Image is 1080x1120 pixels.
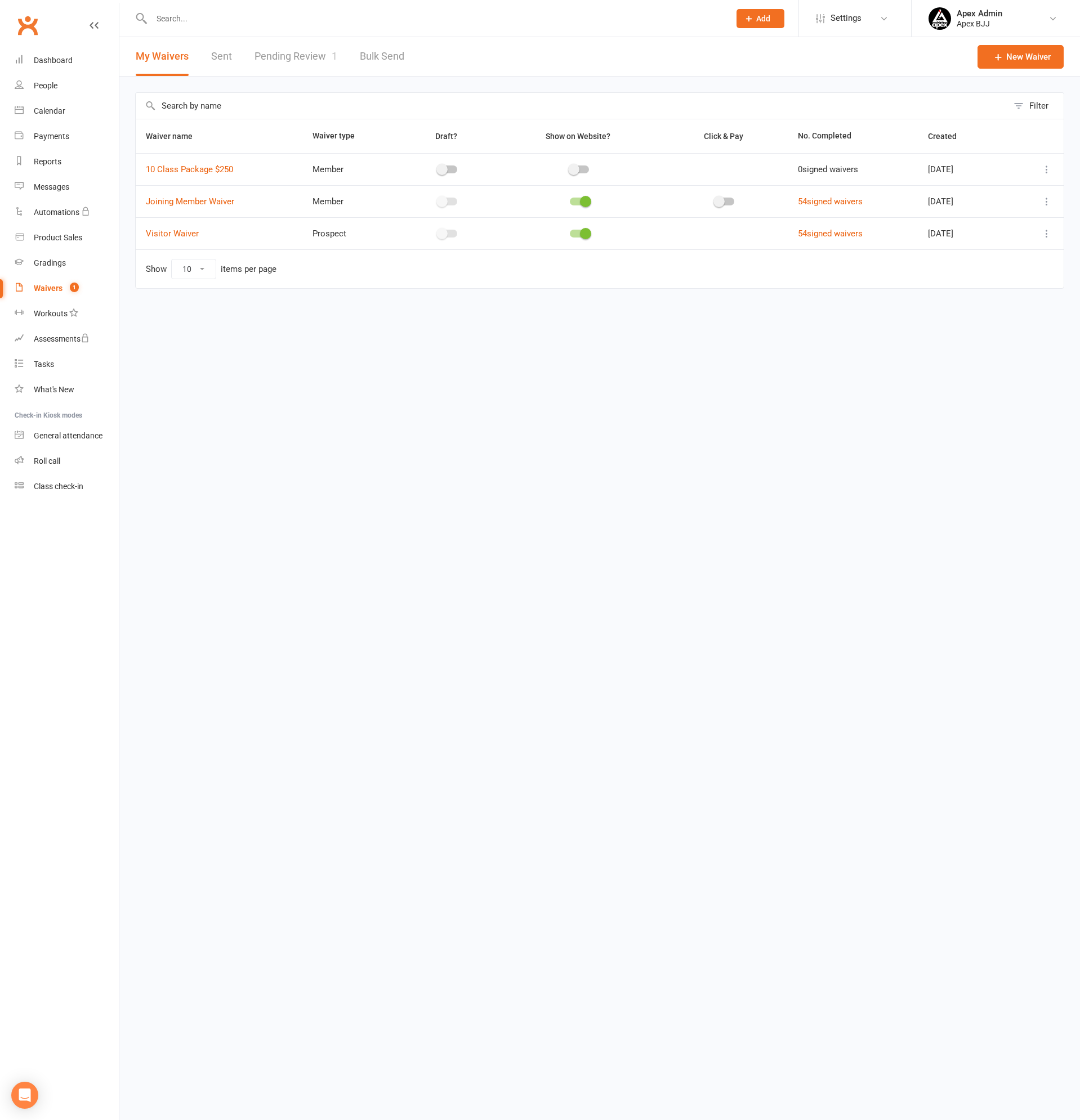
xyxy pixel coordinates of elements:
div: Product Sales [34,233,82,242]
span: Settings [831,6,862,31]
span: Created [928,132,969,141]
a: Assessments [15,326,119,352]
img: thumb_image1745496852.png [929,7,951,30]
span: 1 [332,50,337,62]
a: Gradings [15,250,119,276]
span: Show on Website? [546,132,610,141]
a: Workouts [15,301,119,326]
div: General attendance [34,431,102,440]
span: Click & Pay [704,132,743,141]
a: Pending Review1 [255,37,337,76]
td: Member [302,185,398,217]
a: Automations [15,200,119,225]
div: Assessments [34,334,90,343]
button: Filter [1008,93,1064,119]
input: Search by name [136,93,1008,119]
span: 1 [70,283,79,292]
td: Prospect [302,217,398,249]
a: 54signed waivers [798,196,863,207]
div: items per page [221,265,276,274]
div: Apex BJJ [957,19,1002,29]
a: Messages [15,174,119,200]
td: [DATE] [918,185,1012,217]
div: Calendar [34,106,65,115]
button: My Waivers [136,37,189,76]
div: Workouts [34,309,68,318]
a: New Waiver [978,45,1064,69]
td: Member [302,153,398,185]
div: Messages [34,182,69,191]
input: Search... [148,11,722,26]
button: Draft? [425,129,470,143]
button: Add [737,9,784,28]
span: Add [756,14,770,23]
a: Dashboard [15,48,119,73]
a: Bulk Send [360,37,404,76]
span: 0 signed waivers [798,164,858,174]
a: Calendar [15,98,119,124]
th: No. Completed [788,119,918,153]
a: Clubworx [14,11,42,39]
div: Filter [1029,99,1048,113]
div: Open Intercom Messenger [11,1082,38,1109]
button: Waiver name [146,129,205,143]
div: Roll call [34,456,60,465]
div: Gradings [34,258,66,267]
div: Waivers [34,284,63,293]
a: 10 Class Package $250 [146,164,233,174]
div: Class check-in [34,482,83,491]
a: 54signed waivers [798,229,863,239]
div: Dashboard [34,56,73,65]
button: Click & Pay [694,129,756,143]
div: Apex Admin [957,8,1002,19]
a: People [15,73,119,98]
a: Product Sales [15,225,119,250]
a: Reports [15,149,119,174]
a: Waivers 1 [15,276,119,301]
a: Roll call [15,449,119,474]
button: Show on Website? [535,129,623,143]
div: Reports [34,157,61,166]
a: Payments [15,124,119,149]
th: Waiver type [302,119,398,153]
a: General attendance kiosk mode [15,423,119,449]
td: [DATE] [918,153,1012,185]
span: Waiver name [146,132,205,141]
div: Tasks [34,360,54,369]
div: Payments [34,132,69,141]
a: Joining Member Waiver [146,196,234,207]
div: Show [146,259,276,279]
a: Tasks [15,352,119,377]
a: Sent [211,37,232,76]
div: People [34,81,57,90]
div: What's New [34,385,74,394]
button: Created [928,129,969,143]
span: Draft? [435,132,457,141]
td: [DATE] [918,217,1012,249]
a: Class kiosk mode [15,474,119,499]
div: Automations [34,208,79,217]
a: What's New [15,377,119,402]
a: Visitor Waiver [146,229,199,239]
